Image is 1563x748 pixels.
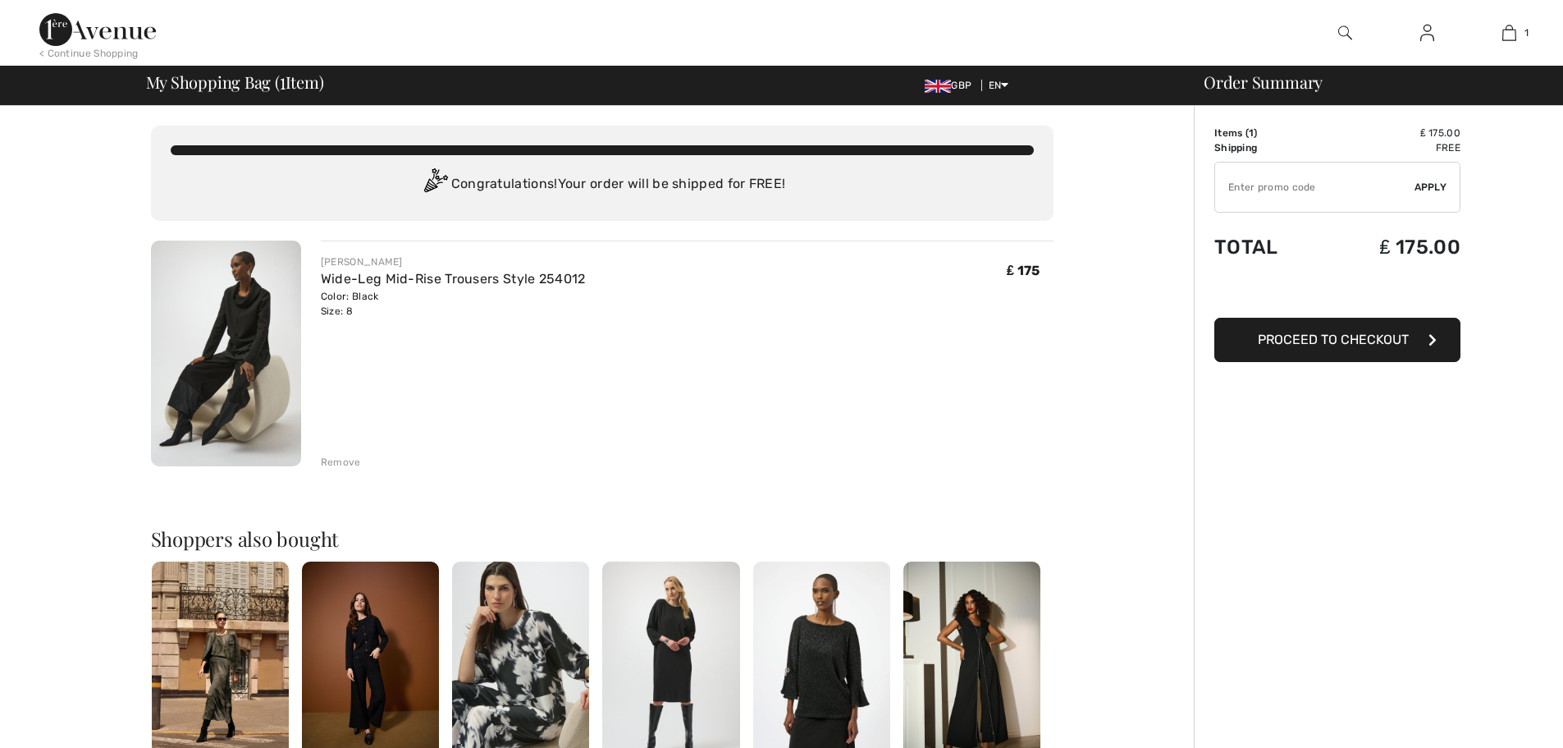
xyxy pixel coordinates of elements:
td: Total [1214,219,1323,275]
div: [PERSON_NAME] [321,255,586,269]
img: My Info [1420,23,1434,43]
span: Proceed to Checkout [1258,332,1409,347]
td: ₤ 175.00 [1323,219,1460,275]
span: 1 [280,70,286,91]
a: Sign In [1407,23,1447,44]
span: ₤ 175 [1007,263,1040,278]
img: UK Pound [925,80,951,93]
div: Remove [321,455,361,470]
img: search the website [1338,23,1352,43]
div: Order Summary [1184,74,1553,90]
td: Free [1323,140,1460,155]
h2: Shoppers also bought [151,529,1053,548]
span: Apply [1414,180,1447,195]
div: Color: Black Size: 8 [321,289,586,319]
iframe: PayPal [1214,275,1460,312]
img: My Bag [1502,23,1516,43]
span: 1 [1524,25,1529,40]
div: < Continue Shopping [39,46,139,61]
button: Proceed to Checkout [1214,318,1460,362]
a: 1 [1469,23,1549,43]
td: Items ( ) [1214,126,1323,140]
td: ₤ 175.00 [1323,126,1460,140]
img: 1ère Avenue [39,13,156,46]
img: Congratulation2.svg [418,168,451,201]
td: Shipping [1214,140,1323,155]
span: EN [989,80,1009,91]
span: My Shopping Bag ( Item) [146,74,324,90]
img: Wide-Leg Mid-Rise Trousers Style 254012 [151,241,301,466]
div: Congratulations! Your order will be shipped for FREE! [171,168,1034,201]
span: 1 [1249,127,1254,139]
input: Promo code [1215,163,1414,212]
span: GBP [925,80,978,91]
a: Wide-Leg Mid-Rise Trousers Style 254012 [321,271,586,287]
